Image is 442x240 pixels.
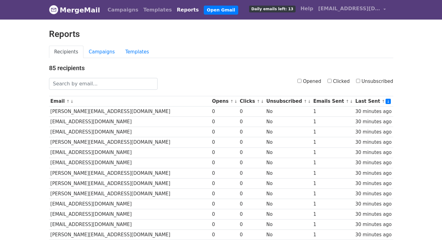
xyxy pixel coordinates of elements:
td: 1 [312,117,354,127]
td: [PERSON_NAME][EMAIL_ADDRESS][DOMAIN_NAME] [49,230,211,240]
td: No [265,147,312,158]
img: MergeMail logo [49,5,58,14]
td: 0 [238,209,265,220]
a: ↓ [350,99,353,104]
a: ↑ [382,99,385,104]
td: 0 [238,158,265,168]
td: [EMAIL_ADDRESS][DOMAIN_NAME] [49,117,211,127]
td: 0 [211,199,239,209]
td: 0 [238,117,265,127]
td: 30 minutes ago [354,178,393,188]
a: ↑ [230,99,234,104]
td: 0 [211,188,239,199]
label: Unsubscribed [356,78,393,85]
td: 0 [238,106,265,117]
a: Campaigns [105,4,141,16]
a: ↑ [304,99,307,104]
th: Emails Sent [312,96,354,106]
td: 30 minutes ago [354,147,393,158]
a: Templates [120,46,154,58]
td: 30 minutes ago [354,117,393,127]
h2: Reports [49,29,393,39]
label: Opened [297,78,321,85]
td: [PERSON_NAME][EMAIL_ADDRESS][DOMAIN_NAME] [49,106,211,117]
td: 0 [238,168,265,178]
td: No [265,158,312,168]
td: 1 [312,220,354,230]
td: [EMAIL_ADDRESS][DOMAIN_NAME] [49,199,211,209]
td: [PERSON_NAME][EMAIL_ADDRESS][DOMAIN_NAME] [49,137,211,147]
td: 0 [238,220,265,230]
th: Unsubscribed [265,96,312,106]
td: 30 minutes ago [354,168,393,178]
a: Open Gmail [204,6,238,15]
a: Reports [174,4,201,16]
td: [EMAIL_ADDRESS][DOMAIN_NAME] [49,158,211,168]
td: 0 [211,220,239,230]
td: 0 [238,188,265,199]
a: Campaigns [83,46,120,58]
th: Email [49,96,211,106]
td: No [265,199,312,209]
td: 0 [211,147,239,158]
td: 1 [312,168,354,178]
td: [PERSON_NAME][EMAIL_ADDRESS][DOMAIN_NAME] [49,188,211,199]
td: 0 [211,127,239,137]
input: Search by email... [49,78,158,90]
td: 0 [211,106,239,117]
td: No [265,188,312,199]
td: No [265,168,312,178]
td: 0 [238,127,265,137]
td: 0 [211,178,239,188]
td: 1 [312,106,354,117]
td: 0 [238,199,265,209]
td: 30 minutes ago [354,188,393,199]
td: 0 [238,178,265,188]
td: 0 [211,137,239,147]
td: 1 [312,158,354,168]
td: [EMAIL_ADDRESS][DOMAIN_NAME] [49,147,211,158]
input: Unsubscribed [356,79,360,83]
span: [EMAIL_ADDRESS][DOMAIN_NAME] [318,5,380,12]
a: ↓ [308,99,311,104]
a: ↓ [261,99,264,104]
input: Opened [297,79,301,83]
td: 30 minutes ago [354,127,393,137]
a: Templates [141,4,174,16]
td: [PERSON_NAME][EMAIL_ADDRESS][DOMAIN_NAME] [49,178,211,188]
a: Daily emails left: 13 [247,2,298,15]
td: 0 [211,117,239,127]
a: ↓ [234,99,238,104]
td: 1 [312,188,354,199]
td: 0 [211,168,239,178]
label: Clicked [328,78,350,85]
td: 1 [312,209,354,220]
a: ↓ [386,99,391,104]
input: Clicked [328,79,332,83]
a: Help [298,2,316,15]
td: No [265,137,312,147]
td: No [265,117,312,127]
td: No [265,209,312,220]
td: [EMAIL_ADDRESS][DOMAIN_NAME] [49,127,211,137]
a: ↑ [346,99,349,104]
a: MergeMail [49,3,100,16]
a: ↑ [66,99,70,104]
td: No [265,178,312,188]
a: ↓ [70,99,74,104]
td: 0 [211,209,239,220]
a: ↑ [257,99,260,104]
td: 1 [312,199,354,209]
td: 30 minutes ago [354,209,393,220]
span: Daily emails left: 13 [249,6,295,12]
td: No [265,106,312,117]
a: Recipients [49,46,84,58]
td: 0 [238,230,265,240]
td: 30 minutes ago [354,230,393,240]
td: No [265,127,312,137]
td: 30 minutes ago [354,199,393,209]
td: 30 minutes ago [354,137,393,147]
td: 30 minutes ago [354,106,393,117]
td: 1 [312,178,354,188]
td: 0 [238,137,265,147]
